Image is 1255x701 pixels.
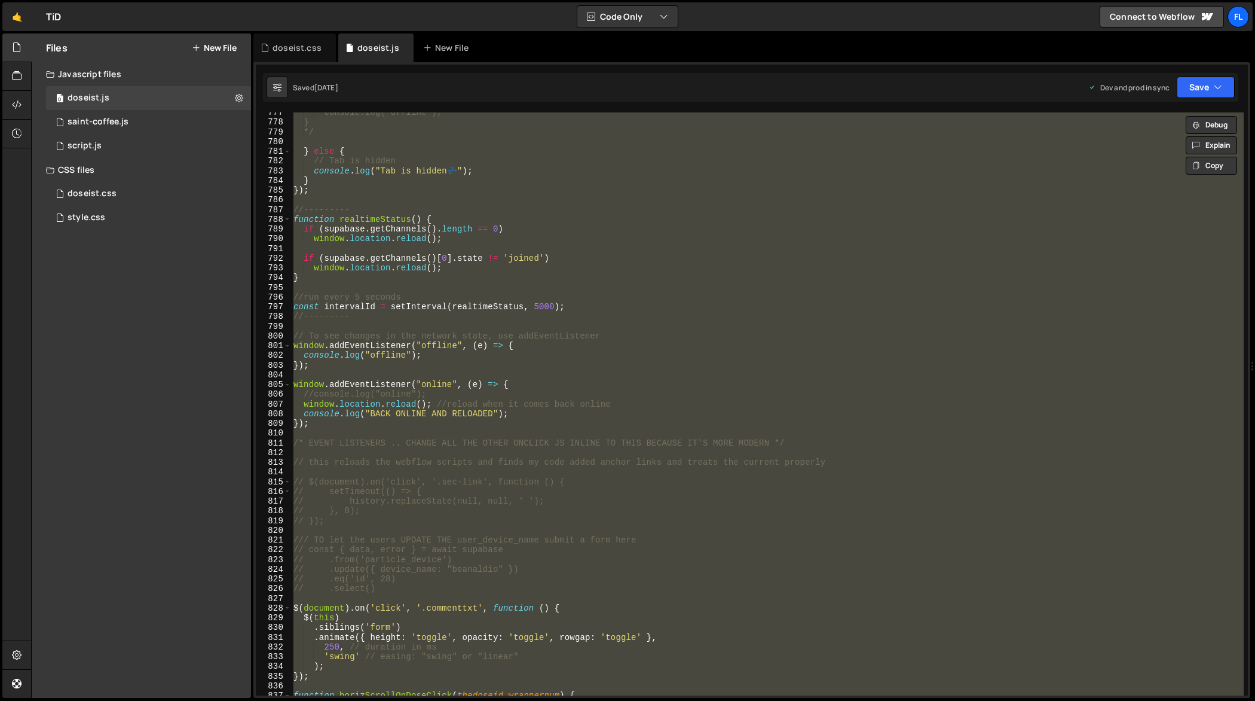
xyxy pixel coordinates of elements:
div: 787 [256,205,291,215]
div: 798 [256,312,291,321]
div: 802 [256,350,291,360]
div: 779 [256,127,291,137]
div: 804 [256,370,291,380]
div: 807 [256,400,291,409]
div: saint-coffee.js [68,117,128,127]
div: 795 [256,283,291,292]
button: Debug [1186,116,1237,134]
div: 806 [256,389,291,399]
button: Code Only [577,6,678,28]
div: 831 [256,633,291,642]
div: 784 [256,176,291,185]
span: 0 [56,95,63,104]
div: 813 [256,458,291,467]
div: 786 [256,195,291,205]
div: 790 [256,234,291,243]
div: doseist.js [68,93,109,103]
div: 834 [256,662,291,671]
div: 835 [256,672,291,681]
button: Explain [1186,136,1237,154]
div: 817 [256,496,291,506]
div: 828 [256,604,291,613]
div: script.js [68,141,102,151]
div: 805 [256,380,291,389]
div: doseist.js [357,42,399,54]
div: 777 [256,108,291,117]
div: 837 [256,691,291,700]
div: 812 [256,448,291,458]
h2: Files [46,41,68,54]
div: 818 [256,506,291,516]
div: 789 [256,224,291,234]
div: 785 [256,185,291,195]
div: 4604/25434.css [46,206,251,230]
div: 782 [256,156,291,166]
div: 816 [256,487,291,496]
div: 825 [256,574,291,584]
a: Connect to Webflow [1100,6,1224,28]
div: 809 [256,419,291,428]
div: TiD [46,10,61,24]
div: doseist.css [68,188,117,199]
div: 821 [256,535,291,545]
div: Saved [293,83,338,93]
div: 827 [256,594,291,604]
a: 🤙 [2,2,32,31]
div: 823 [256,555,291,565]
div: 801 [256,341,291,350]
div: 4604/27020.js [46,110,251,134]
div: 796 [256,292,291,302]
div: 830 [256,623,291,632]
div: 820 [256,526,291,535]
div: [DATE] [314,83,338,93]
div: 793 [256,263,291,273]
div: 797 [256,302,291,312]
div: 780 [256,137,291,147]
button: Save [1177,77,1235,98]
div: 814 [256,467,291,477]
div: 836 [256,681,291,691]
div: 4604/37981.js [46,86,251,110]
div: New File [423,42,473,54]
div: 800 [256,331,291,341]
div: 803 [256,361,291,370]
div: style.css [68,212,105,223]
div: 811 [256,438,291,448]
div: 808 [256,409,291,419]
div: 4604/42100.css [46,182,251,206]
div: 819 [256,516,291,526]
div: 829 [256,613,291,623]
div: 778 [256,117,291,127]
div: 824 [256,565,291,574]
div: Dev and prod in sync [1088,83,1170,93]
div: 832 [256,642,291,652]
div: 815 [256,477,291,487]
div: 792 [256,254,291,263]
div: 788 [256,215,291,224]
a: Fl [1228,6,1249,28]
div: 822 [256,545,291,554]
div: CSS files [32,158,251,182]
div: 833 [256,652,291,662]
div: 4604/24567.js [46,134,251,158]
button: New File [192,43,237,53]
div: 826 [256,584,291,593]
div: Javascript files [32,62,251,86]
div: 791 [256,244,291,254]
div: 799 [256,322,291,331]
div: 781 [256,147,291,156]
div: 810 [256,428,291,438]
div: 783 [256,166,291,176]
div: doseist.css [273,42,322,54]
div: 794 [256,273,291,282]
button: Copy [1186,157,1237,175]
